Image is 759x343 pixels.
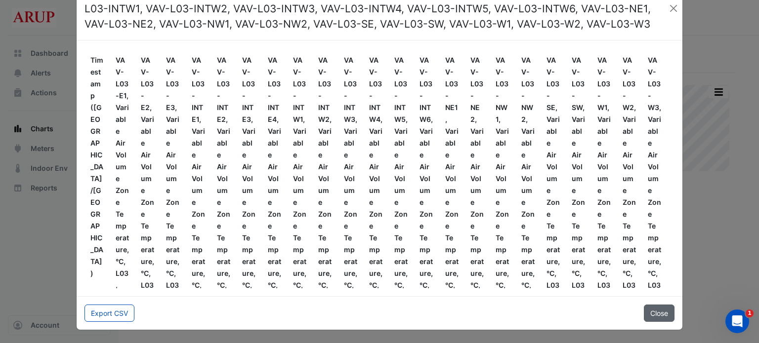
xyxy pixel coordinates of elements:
[166,56,179,325] span: VAV-L03-E3, Variable Air Volume Zone Temperature, °C, L03, East-3
[217,56,230,337] span: VAV-L03-INTE2, Variable Air Volume Zone Temperature, °C, L03, INTE-2
[725,309,749,333] iframe: Intercom live chat
[648,56,661,337] span: VAV-L03-W3, Variable Air Volume Zone Temperature, °C, L03, West-3
[141,56,154,325] span: VAV-L03-E2, Variable Air Volume Zone Temperature, °C, L03, East-2
[597,56,611,325] span: VAV-L03-W1, Variable Air Volume Zone Temperature, °C, L03, West-1
[669,1,679,16] button: Close
[242,56,255,337] span: VAV-L03-INTE3, Variable Air Volume Zone Temperature, °C, L03, INTE-3
[644,305,675,322] button: Close
[84,305,134,322] button: Export CSV
[192,56,205,337] span: VAV-L03-INTE1, Variable Air Volume Zone Temperature, °C, L03, INTE-1
[623,56,636,337] span: VAV-L03-W2, Variable Air Volume Zone Temperature, °C, L03, West-2
[90,56,103,277] span: Timestamp ([GEOGRAPHIC_DATA]/[GEOGRAPHIC_DATA])
[268,56,281,337] span: VAV-L03-INTE4, Variable Air Volume Zone Temperature, °C, L03, INTE-4
[116,56,129,313] span: VAV-L03-E1, Variable Air Volume Zone Temperature, °C, L03, East-1
[746,309,754,317] span: 1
